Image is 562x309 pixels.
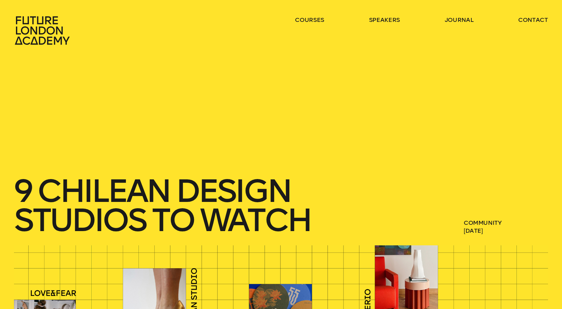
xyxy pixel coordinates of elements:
[14,176,407,235] h1: 9 Chilean Design Studios to Watch
[464,219,502,226] a: community
[445,16,474,24] a: journal
[295,16,324,24] a: courses
[464,227,548,235] span: [DATE]
[518,16,548,24] a: contact
[369,16,400,24] a: speakers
